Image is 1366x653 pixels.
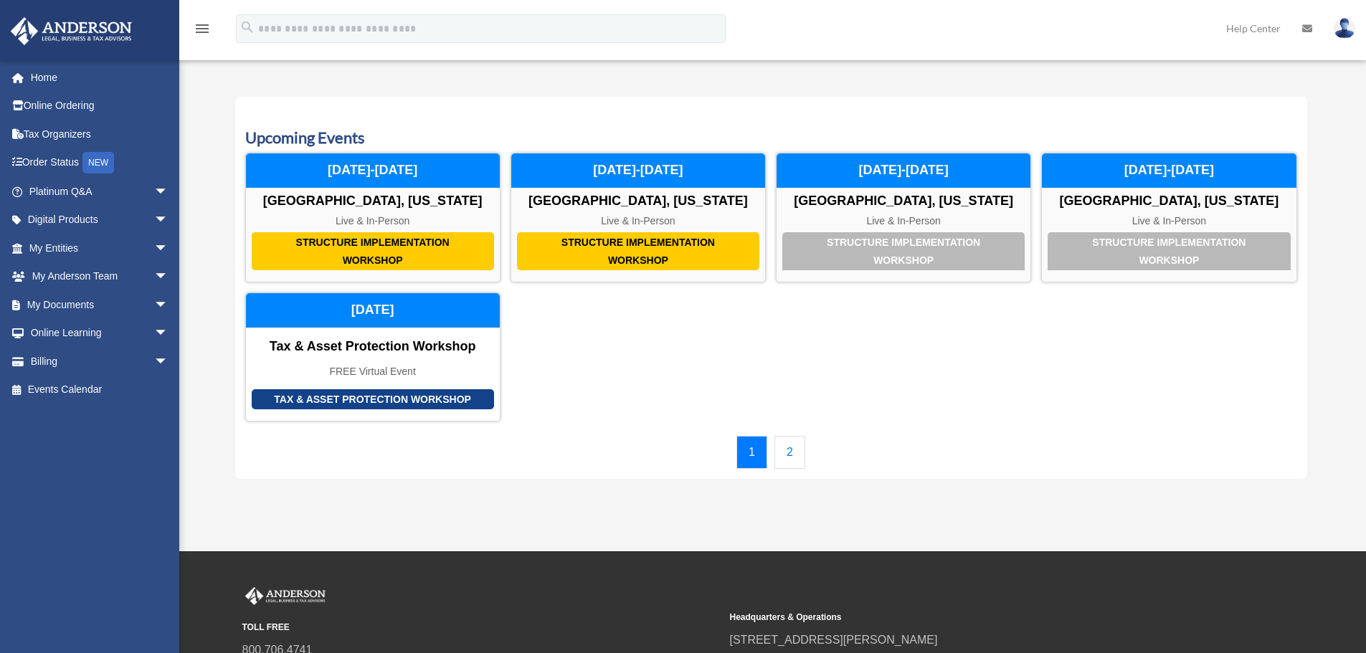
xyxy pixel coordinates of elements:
div: Tax & Asset Protection Workshop [252,389,494,410]
a: Online Ordering [10,92,190,120]
a: Billingarrow_drop_down [10,347,190,376]
div: Structure Implementation Workshop [1048,232,1290,270]
a: Structure Implementation Workshop [GEOGRAPHIC_DATA], [US_STATE] Live & In-Person [DATE]-[DATE] [245,153,501,282]
div: [DATE] [246,293,500,328]
a: Structure Implementation Workshop [GEOGRAPHIC_DATA], [US_STATE] Live & In-Person [DATE]-[DATE] [776,153,1031,282]
span: arrow_drop_down [154,319,183,348]
div: [DATE]-[DATE] [511,153,765,188]
div: [DATE]-[DATE] [1042,153,1296,188]
a: My Entitiesarrow_drop_down [10,234,190,262]
a: Order StatusNEW [10,148,190,178]
small: Headquarters & Operations [730,610,1208,625]
a: Tax & Asset Protection Workshop Tax & Asset Protection Workshop FREE Virtual Event [DATE] [245,292,501,421]
div: Tax & Asset Protection Workshop [246,339,500,355]
a: Tax Organizers [10,120,190,148]
div: Structure Implementation Workshop [782,232,1025,270]
img: Anderson Advisors Platinum Portal [242,587,328,606]
a: 1 [736,436,767,469]
div: Live & In-Person [246,215,500,227]
a: menu [194,25,211,37]
span: arrow_drop_down [154,347,183,376]
img: User Pic [1334,18,1355,39]
a: My Anderson Teamarrow_drop_down [10,262,190,291]
div: [GEOGRAPHIC_DATA], [US_STATE] [511,194,765,209]
div: Structure Implementation Workshop [517,232,759,270]
a: Online Learningarrow_drop_down [10,319,190,348]
i: menu [194,20,211,37]
a: Events Calendar [10,376,183,404]
div: [GEOGRAPHIC_DATA], [US_STATE] [246,194,500,209]
i: search [239,19,255,35]
a: [STREET_ADDRESS][PERSON_NAME] [730,634,938,646]
span: arrow_drop_down [154,290,183,320]
small: TOLL FREE [242,620,720,635]
div: [DATE]-[DATE] [246,153,500,188]
a: My Documentsarrow_drop_down [10,290,190,319]
div: Live & In-Person [511,215,765,227]
div: Structure Implementation Workshop [252,232,494,270]
span: arrow_drop_down [154,206,183,235]
a: 2 [774,436,805,469]
div: Live & In-Person [1042,215,1296,227]
a: Structure Implementation Workshop [GEOGRAPHIC_DATA], [US_STATE] Live & In-Person [DATE]-[DATE] [511,153,766,282]
a: Digital Productsarrow_drop_down [10,206,190,234]
a: Home [10,63,190,92]
div: Live & In-Person [777,215,1030,227]
img: Anderson Advisors Platinum Portal [6,17,136,45]
div: [GEOGRAPHIC_DATA], [US_STATE] [1042,194,1296,209]
div: NEW [82,152,114,173]
a: Platinum Q&Aarrow_drop_down [10,177,190,206]
div: [GEOGRAPHIC_DATA], [US_STATE] [777,194,1030,209]
span: arrow_drop_down [154,234,183,263]
span: arrow_drop_down [154,177,183,206]
div: FREE Virtual Event [246,366,500,378]
div: [DATE]-[DATE] [777,153,1030,188]
span: arrow_drop_down [154,262,183,292]
h3: Upcoming Events [245,127,1297,149]
a: Structure Implementation Workshop [GEOGRAPHIC_DATA], [US_STATE] Live & In-Person [DATE]-[DATE] [1041,153,1296,282]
